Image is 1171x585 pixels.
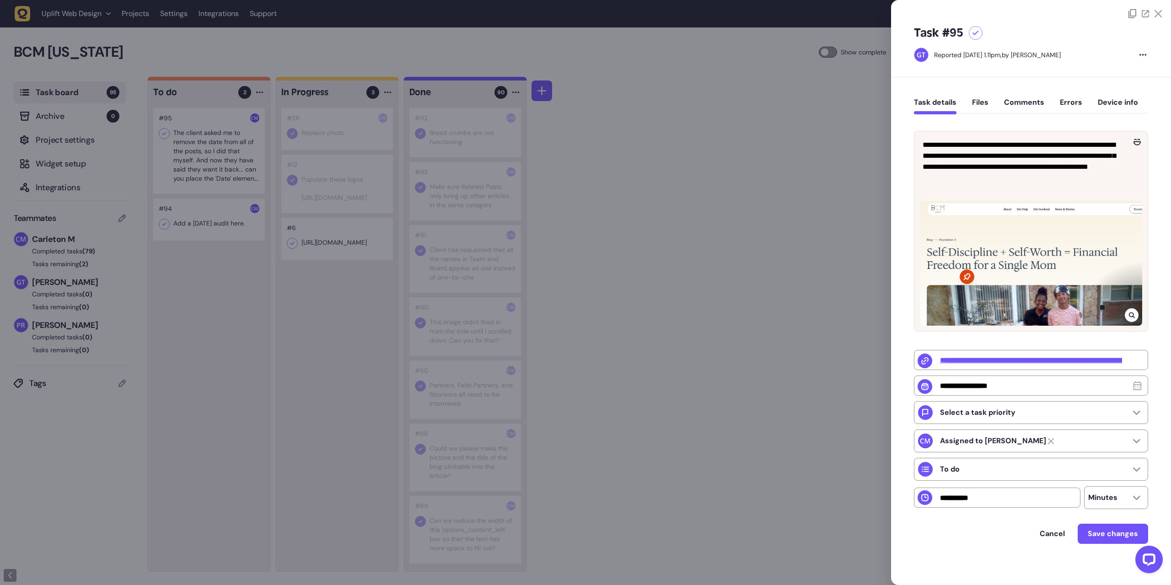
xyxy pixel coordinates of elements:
button: Task details [914,98,956,114]
iframe: LiveChat chat widget [1128,542,1166,580]
h5: Task #95 [914,26,963,40]
button: Cancel [1031,525,1074,543]
div: by [PERSON_NAME] [934,50,1061,59]
button: Files [972,98,988,114]
button: Comments [1004,98,1044,114]
strong: Carleton M [940,436,1046,445]
button: Errors [1060,98,1082,114]
span: Save changes [1088,529,1138,538]
img: Graham Thompson [914,48,928,62]
span: Cancel [1040,529,1065,538]
button: Save changes [1078,524,1148,544]
button: Device info [1098,98,1138,114]
p: Minutes [1088,493,1117,502]
div: Reported [DATE] 1.11pm, [934,51,1002,59]
p: Select a task priority [940,408,1015,417]
p: To do [940,465,960,474]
